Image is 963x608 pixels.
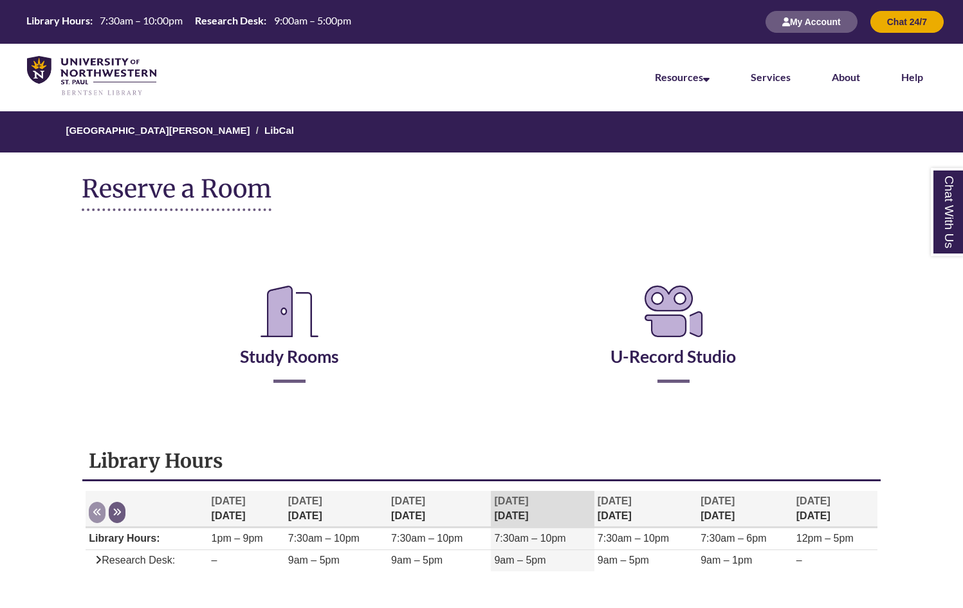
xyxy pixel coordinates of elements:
[274,14,351,26] span: 9:00am – 5:00pm
[264,125,294,136] a: LibCal
[793,491,877,528] th: [DATE]
[796,555,802,566] span: –
[870,11,944,33] button: Chat 24/7
[491,491,594,528] th: [DATE]
[288,555,340,566] span: 9am – 5pm
[701,495,735,506] span: [DATE]
[109,502,125,523] button: Next week
[766,11,858,33] button: My Account
[66,125,250,136] a: [GEOGRAPHIC_DATA][PERSON_NAME]
[89,448,874,473] h1: Library Hours
[212,533,263,544] span: 1pm – 9pm
[610,314,736,367] a: U-Record Studio
[89,502,105,523] button: Previous week
[21,14,356,29] table: Hours Today
[86,528,208,550] td: Library Hours:
[870,16,944,27] a: Chat 24/7
[190,14,268,28] th: Research Desk:
[208,491,285,528] th: [DATE]
[240,314,339,367] a: Study Rooms
[598,533,669,544] span: 7:30am – 10pm
[796,533,854,544] span: 12pm – 5pm
[82,175,271,211] h1: Reserve a Room
[391,555,443,566] span: 9am – 5pm
[594,491,697,528] th: [DATE]
[598,555,649,566] span: 9am – 5pm
[832,71,860,83] a: About
[751,71,791,83] a: Services
[82,442,880,594] div: Library Hours
[100,14,183,26] span: 7:30am – 10:00pm
[391,533,463,544] span: 7:30am – 10pm
[391,495,425,506] span: [DATE]
[82,111,881,152] nav: Breadcrumb
[21,14,95,28] th: Library Hours:
[697,491,793,528] th: [DATE]
[766,16,858,27] a: My Account
[21,14,356,30] a: Hours Today
[388,491,491,528] th: [DATE]
[212,495,246,506] span: [DATE]
[27,56,156,97] img: UNWSP Library Logo
[494,533,565,544] span: 7:30am – 10pm
[288,533,360,544] span: 7:30am – 10pm
[285,491,388,528] th: [DATE]
[598,495,632,506] span: [DATE]
[655,71,710,83] a: Resources
[212,555,217,566] span: –
[494,495,528,506] span: [DATE]
[494,555,546,566] span: 9am – 5pm
[701,555,752,566] span: 9am – 1pm
[288,495,322,506] span: [DATE]
[796,495,830,506] span: [DATE]
[89,555,175,566] span: Research Desk:
[82,243,881,421] div: Reserve a Room
[701,533,766,544] span: 7:30am – 6pm
[901,71,923,83] a: Help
